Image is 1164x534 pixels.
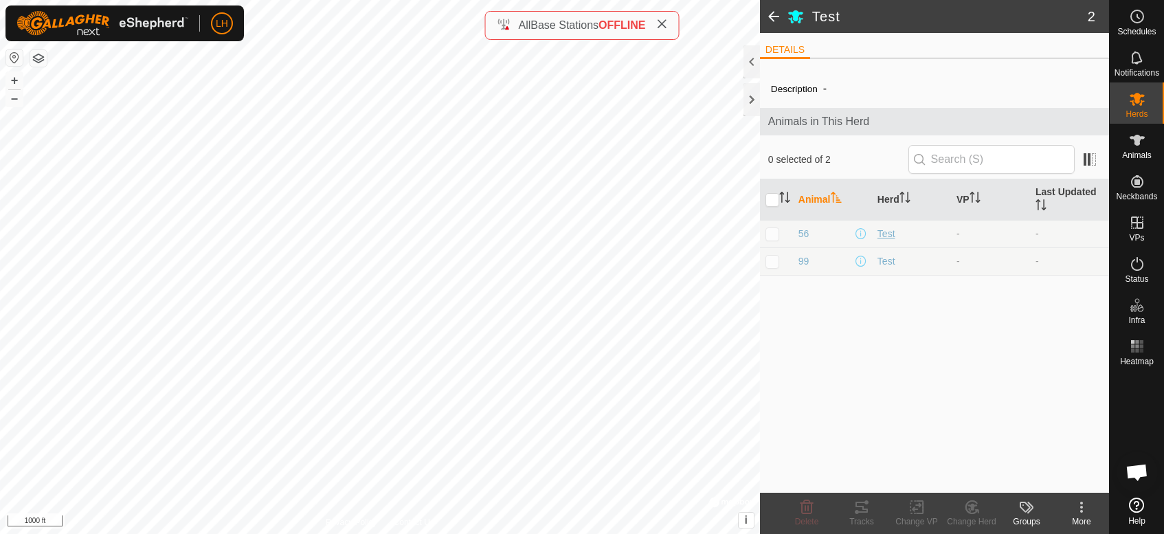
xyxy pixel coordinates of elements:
[6,49,23,66] button: Reset Map
[1088,6,1095,27] span: 2
[812,8,1088,25] h2: Test
[1129,234,1144,242] span: VPs
[768,113,1101,130] span: Animals in This Herd
[6,72,23,89] button: +
[831,194,842,205] p-sorticon: Activate to sort
[872,179,951,221] th: Herd
[1116,192,1157,201] span: Neckbands
[1110,492,1164,531] a: Help
[1030,179,1109,221] th: Last Updated
[1117,27,1156,36] span: Schedules
[598,19,645,31] span: OFFLINE
[1128,517,1145,525] span: Help
[834,515,889,528] div: Tracks
[999,515,1054,528] div: Groups
[1122,151,1152,159] span: Animals
[30,50,47,67] button: Map Layers
[793,179,872,221] th: Animal
[760,43,810,59] li: DETAILS
[1036,256,1039,267] span: -
[899,194,910,205] p-sorticon: Activate to sort
[798,227,809,241] span: 56
[16,11,188,36] img: Gallagher Logo
[944,515,999,528] div: Change Herd
[326,516,377,529] a: Privacy Policy
[1117,452,1158,493] div: Open chat
[951,179,1030,221] th: VP
[889,515,944,528] div: Change VP
[908,145,1075,174] input: Search (S)
[1120,357,1154,366] span: Heatmap
[745,514,748,526] span: i
[1036,228,1039,239] span: -
[530,19,598,31] span: Base Stations
[1036,201,1047,212] p-sorticon: Activate to sort
[877,227,945,241] div: Test
[795,517,819,526] span: Delete
[956,256,960,267] app-display-virtual-paddock-transition: -
[216,16,228,31] span: LH
[1126,110,1148,118] span: Herds
[970,194,981,205] p-sorticon: Activate to sort
[6,90,23,107] button: –
[739,513,754,528] button: i
[1115,69,1159,77] span: Notifications
[877,254,945,269] div: Test
[956,228,960,239] app-display-virtual-paddock-transition: -
[768,153,908,167] span: 0 selected of 2
[779,194,790,205] p-sorticon: Activate to sort
[519,19,531,31] span: All
[818,77,832,100] span: -
[1128,316,1145,324] span: Infra
[1125,275,1148,283] span: Status
[771,84,818,94] label: Description
[394,516,434,529] a: Contact Us
[798,254,809,269] span: 99
[1054,515,1109,528] div: More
